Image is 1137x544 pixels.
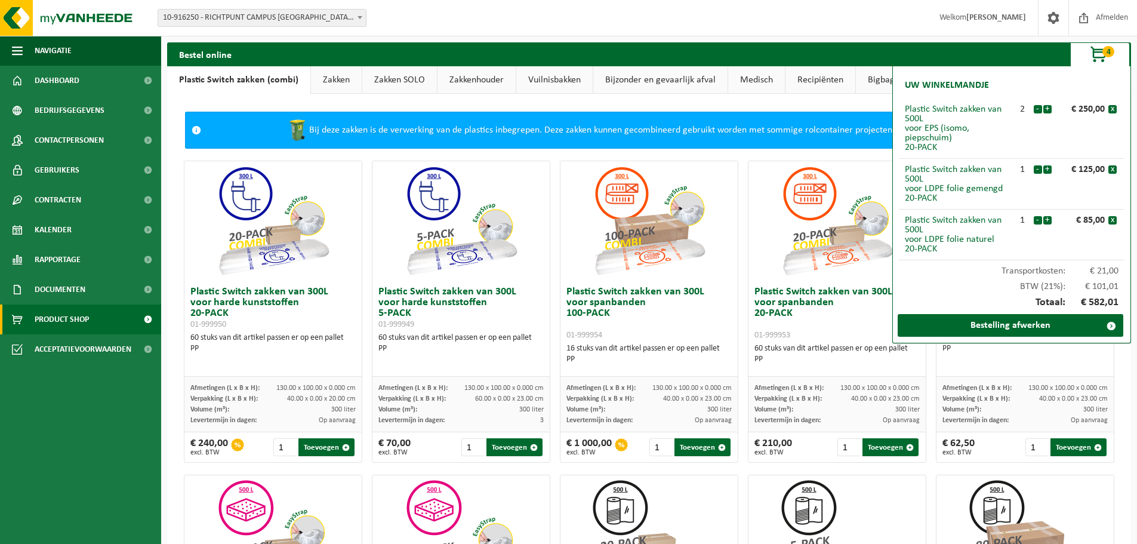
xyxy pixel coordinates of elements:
span: Product Shop [35,305,89,334]
span: excl. BTW [754,449,792,456]
div: € 62,50 [942,438,975,456]
div: PP [378,343,544,354]
span: Gebruikers [35,155,79,185]
div: 60 stuks van dit artikel passen er op een pallet [942,333,1108,354]
input: 1 [273,438,298,456]
button: x [1108,105,1117,113]
span: Navigatie [35,36,72,66]
span: Volume (m³): [190,406,229,413]
span: Verpakking (L x B x H): [566,395,634,402]
span: 130.00 x 100.00 x 0.000 cm [840,385,920,392]
button: + [1043,105,1052,113]
button: - [1034,216,1042,225]
span: 01-999950 [190,320,226,329]
div: € 85,00 [1055,216,1108,225]
button: - [1034,105,1042,113]
span: 10-916250 - RICHTPUNT CAMPUS GENT OPHAALPUNT 1 - ABDIS 1 - GENT [158,10,366,26]
span: Levertermijn in dagen: [190,417,257,424]
div: Plastic Switch zakken van 500L voor EPS (isomo, piepschuim) 20-PACK [905,105,1012,152]
span: 300 liter [707,406,732,413]
span: Op aanvraag [1071,417,1108,424]
span: € 21,00 [1065,266,1119,276]
button: + [1043,216,1052,225]
button: + [1043,165,1052,174]
span: Levertermijn in dagen: [378,417,445,424]
span: Kalender [35,215,72,245]
a: Vuilnisbakken [516,66,593,94]
span: 130.00 x 100.00 x 0.000 cm [652,385,732,392]
span: 300 liter [895,406,920,413]
span: 40.00 x 0.00 x 23.00 cm [1039,395,1108,402]
span: Verpakking (L x B x H): [190,395,258,402]
span: Afmetingen (L x B x H): [378,385,448,392]
div: PP [754,354,920,365]
span: 01-999949 [378,320,414,329]
span: 10-916250 - RICHTPUNT CAMPUS GENT OPHAALPUNT 1 - ABDIS 1 - GENT [158,9,366,27]
span: Verpakking (L x B x H): [754,395,822,402]
span: 60.00 x 0.00 x 23.00 cm [475,395,544,402]
span: Afmetingen (L x B x H): [754,385,824,392]
span: Levertermijn in dagen: [754,417,821,424]
span: Rapportage [35,245,81,275]
strong: [PERSON_NAME] [966,13,1026,22]
span: 01-999953 [754,331,790,340]
h3: Plastic Switch zakken van 300L voor spanbanden 100-PACK [566,287,732,340]
div: Transportkosten: [899,260,1124,276]
span: 40.00 x 0.00 x 20.00 cm [287,395,356,402]
a: Bigbags [856,66,910,94]
input: 1 [837,438,862,456]
span: 300 liter [331,406,356,413]
a: Medisch [728,66,785,94]
input: 1 [1025,438,1050,456]
div: 1 [1012,216,1033,225]
h3: Plastic Switch zakken van 300L voor harde kunststoffen 5-PACK [378,287,544,330]
button: 4 [1070,42,1130,66]
span: Bedrijfsgegevens [35,96,104,125]
a: Zakkenhouder [437,66,516,94]
div: Plastic Switch zakken van 500L voor LDPE folie gemengd 20-PACK [905,165,1012,203]
span: Volume (m³): [942,406,981,413]
div: Totaal: [899,291,1124,314]
span: Acceptatievoorwaarden [35,334,131,364]
span: Volume (m³): [566,406,605,413]
div: Plastic Switch zakken van 500L voor LDPE folie naturel 20-PACK [905,216,1012,254]
h2: Bestel online [167,42,244,66]
div: PP [190,343,356,354]
span: 300 liter [1083,406,1108,413]
button: x [1108,216,1117,225]
a: Plastic Switch zakken (combi) [167,66,310,94]
div: 2 [1012,105,1033,114]
span: € 582,01 [1065,297,1119,308]
img: 01-999953 [778,161,897,281]
img: 01-999954 [590,161,709,281]
span: Afmetingen (L x B x H): [190,385,260,392]
span: Dashboard [35,66,79,96]
span: 130.00 x 100.00 x 0.000 cm [464,385,544,392]
button: Toevoegen [1050,438,1107,456]
span: Verpakking (L x B x H): [942,395,1010,402]
div: PP [942,343,1108,354]
span: 3 [540,417,544,424]
span: excl. BTW [190,449,228,456]
span: Contactpersonen [35,125,104,155]
span: Op aanvraag [319,417,356,424]
span: Afmetingen (L x B x H): [566,385,636,392]
span: Op aanvraag [883,417,920,424]
div: € 210,00 [754,438,792,456]
span: Contracten [35,185,81,215]
button: Toevoegen [674,438,731,456]
span: 300 liter [519,406,544,413]
span: excl. BTW [566,449,612,456]
input: 1 [461,438,486,456]
span: Volume (m³): [378,406,417,413]
button: Toevoegen [298,438,355,456]
span: 130.00 x 100.00 x 0.000 cm [1028,385,1108,392]
span: Levertermijn in dagen: [942,417,1009,424]
input: 1 [649,438,674,456]
span: Op aanvraag [695,417,732,424]
span: € 101,01 [1065,282,1119,291]
span: 130.00 x 100.00 x 0.000 cm [276,385,356,392]
div: 1 [1012,165,1033,174]
img: WB-0240-HPE-GN-50.png [285,118,309,142]
a: Bijzonder en gevaarlijk afval [593,66,728,94]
